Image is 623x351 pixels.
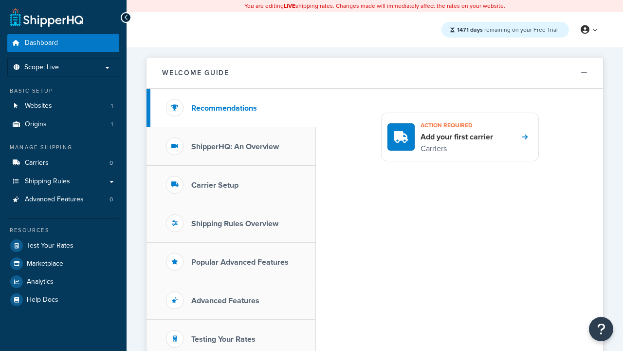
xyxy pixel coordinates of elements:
[7,154,119,172] a: Carriers0
[7,154,119,172] li: Carriers
[7,237,119,254] a: Test Your Rates
[7,191,119,209] a: Advanced Features0
[25,195,84,204] span: Advanced Features
[191,142,279,151] h3: ShipperHQ: An Overview
[7,291,119,309] a: Help Docs
[457,25,558,34] span: remaining on your Free Trial
[421,142,493,155] p: Carriers
[111,102,113,110] span: 1
[24,63,59,72] span: Scope: Live
[7,116,119,134] a: Origins1
[25,177,70,186] span: Shipping Rules
[7,143,119,152] div: Manage Shipping
[191,104,257,113] h3: Recommendations
[457,25,483,34] strong: 1471 days
[191,181,238,190] h3: Carrier Setup
[25,39,58,47] span: Dashboard
[27,260,63,268] span: Marketplace
[27,296,58,304] span: Help Docs
[7,255,119,273] a: Marketplace
[27,242,73,250] span: Test Your Rates
[7,87,119,95] div: Basic Setup
[162,69,229,77] h2: Welcome Guide
[191,296,259,305] h3: Advanced Features
[7,191,119,209] li: Advanced Features
[7,226,119,234] div: Resources
[421,119,493,132] h3: Action required
[25,102,52,110] span: Websites
[284,1,295,10] b: LIVE
[7,97,119,115] a: Websites1
[111,120,113,129] span: 1
[421,132,493,142] h4: Add your first carrier
[191,335,256,344] h3: Testing Your Rates
[27,278,54,286] span: Analytics
[7,273,119,291] a: Analytics
[191,258,289,267] h3: Popular Advanced Features
[25,120,47,129] span: Origins
[147,58,603,89] button: Welcome Guide
[7,34,119,52] a: Dashboard
[7,97,119,115] li: Websites
[7,173,119,191] a: Shipping Rules
[110,195,113,204] span: 0
[7,116,119,134] li: Origins
[25,159,49,167] span: Carriers
[191,219,278,228] h3: Shipping Rules Overview
[110,159,113,167] span: 0
[589,317,613,341] button: Open Resource Center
